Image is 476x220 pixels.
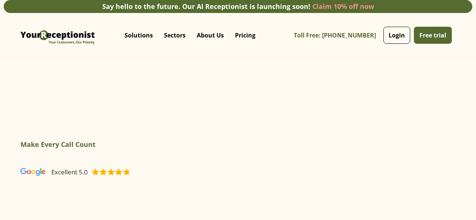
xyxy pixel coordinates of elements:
p: Solutions [125,32,153,39]
p: About Us [197,32,224,39]
p: Sectors [164,32,186,39]
img: Virtual Receptionist - Answering Service - Call and Live Chat Receptionist - Virtual Receptionist... [91,167,131,177]
div: Say hello to the future. Our AI Receptionist is launching soon! [102,1,310,12]
div: Excellent 5.0 [51,167,88,177]
img: Virtual Receptionist - Answering Service - Call and Live Chat Receptionist - Virtual Receptionist... [20,168,45,176]
img: Virtual Receptionist - Answering Service - Call and Live Chat Receptionist - Virtual Receptionist... [19,19,97,52]
a: Claim 10% off now [312,2,374,11]
a: Toll Free: [PHONE_NUMBER] [294,27,382,44]
a: Login [383,27,410,44]
h2: Make Every Call Count [20,139,138,150]
a: Pricing [229,24,261,46]
a: Free trial [414,27,452,44]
